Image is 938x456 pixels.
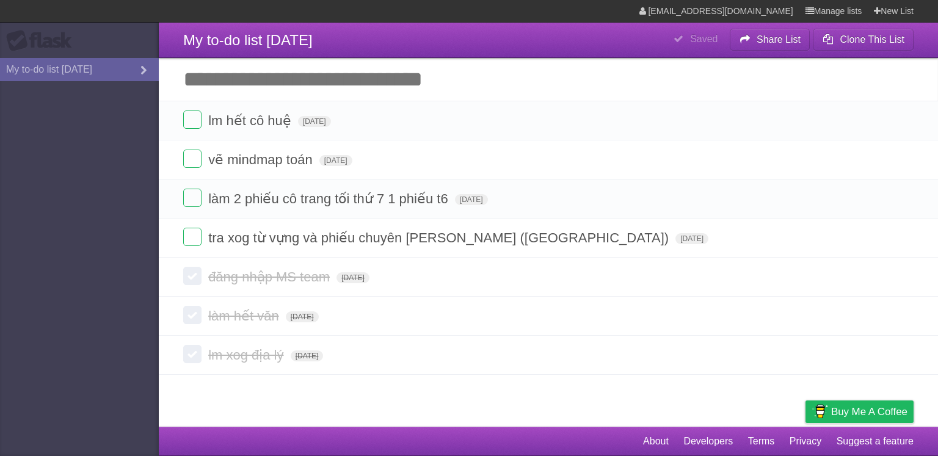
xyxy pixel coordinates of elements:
a: Suggest a feature [837,430,914,453]
b: Clone This List [840,34,904,45]
label: Done [183,306,202,324]
span: [DATE] [319,155,352,166]
label: Done [183,267,202,285]
label: Done [183,345,202,363]
label: Done [183,228,202,246]
span: My to-do list [DATE] [183,32,313,48]
span: [DATE] [291,350,324,361]
span: lm xog địa lý [208,347,286,363]
span: [DATE] [298,116,331,127]
div: Flask [6,30,79,52]
span: tra xog từ vựng và phiếu chuyên [PERSON_NAME] ([GEOGRAPHIC_DATA]) [208,230,672,245]
span: [DATE] [286,311,319,322]
a: Buy me a coffee [805,400,914,423]
button: Clone This List [813,29,914,51]
a: About [643,430,669,453]
b: Saved [690,34,718,44]
label: Done [183,110,202,129]
a: Terms [748,430,775,453]
a: Privacy [790,430,821,453]
a: Developers [683,430,733,453]
span: [DATE] [675,233,708,244]
span: Buy me a coffee [831,401,907,422]
span: đăng nhập MS team [208,269,333,284]
label: Done [183,189,202,207]
span: lm hết cô huệ [208,113,294,128]
b: Share List [757,34,801,45]
span: [DATE] [336,272,369,283]
span: làm 2 phiếu cô trang tối thứ 7 1 phiếu t6 [208,191,451,206]
span: [DATE] [455,194,488,205]
img: Buy me a coffee [812,401,828,422]
label: Done [183,150,202,168]
span: làm hết văn [208,308,282,324]
button: Share List [730,29,810,51]
span: vẽ mindmap toán [208,152,316,167]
